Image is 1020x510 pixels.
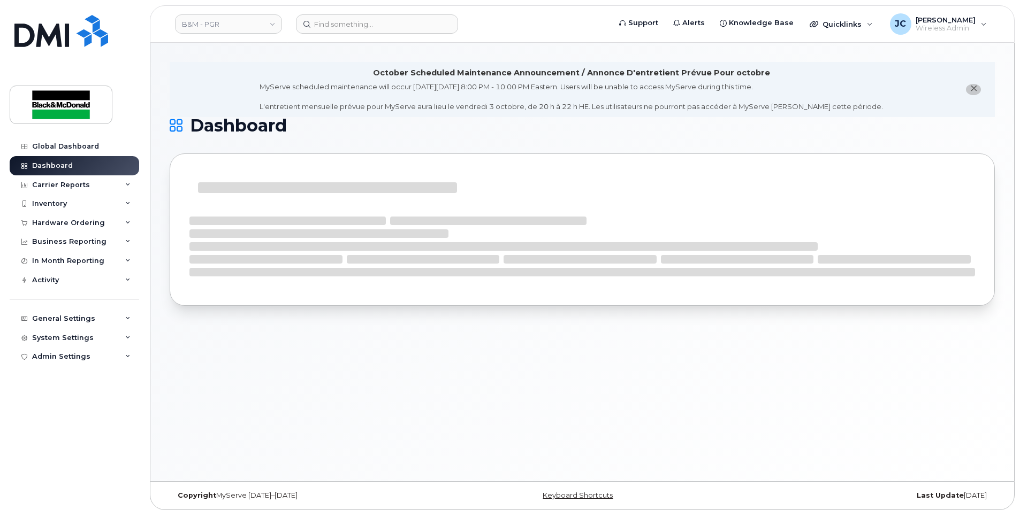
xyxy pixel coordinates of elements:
[178,491,216,499] strong: Copyright
[720,491,995,500] div: [DATE]
[966,84,981,95] button: close notification
[917,491,964,499] strong: Last Update
[170,491,445,500] div: MyServe [DATE]–[DATE]
[190,118,287,134] span: Dashboard
[543,491,613,499] a: Keyboard Shortcuts
[373,67,770,79] div: October Scheduled Maintenance Announcement / Annonce D'entretient Prévue Pour octobre
[260,82,883,112] div: MyServe scheduled maintenance will occur [DATE][DATE] 8:00 PM - 10:00 PM Eastern. Users will be u...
